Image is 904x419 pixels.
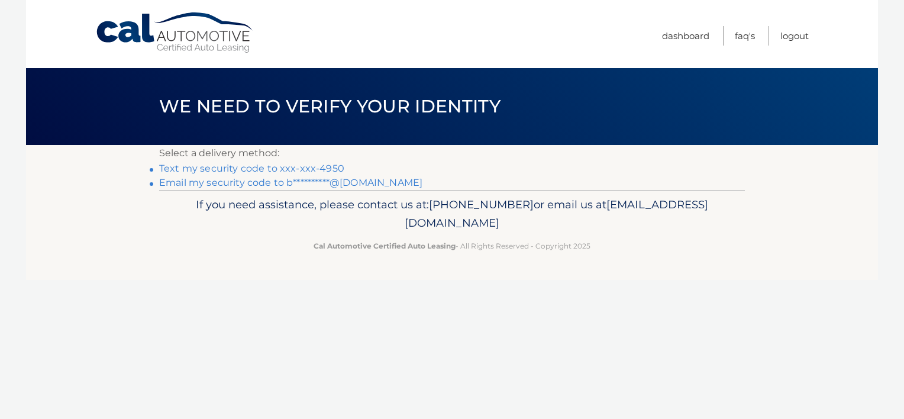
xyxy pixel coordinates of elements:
p: Select a delivery method: [159,145,745,162]
a: FAQ's [735,26,755,46]
a: Logout [780,26,809,46]
p: If you need assistance, please contact us at: or email us at [167,195,737,233]
a: Cal Automotive [95,12,255,54]
span: We need to verify your identity [159,95,501,117]
a: Dashboard [662,26,709,46]
a: Email my security code to b**********@[DOMAIN_NAME] [159,177,422,188]
strong: Cal Automotive Certified Auto Leasing [314,241,456,250]
span: [PHONE_NUMBER] [429,198,534,211]
a: Text my security code to xxx-xxx-4950 [159,163,344,174]
p: - All Rights Reserved - Copyright 2025 [167,240,737,252]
